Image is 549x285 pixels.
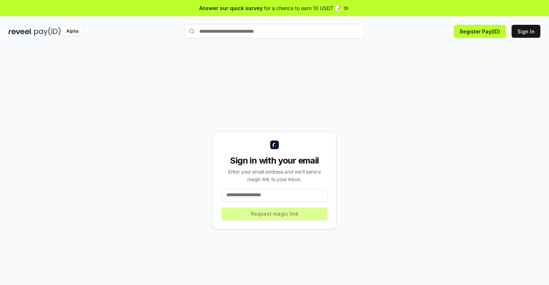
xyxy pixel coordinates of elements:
span: for a chance to earn 10 USDT 📝 [264,4,341,12]
span: Answer our quick survey [199,4,263,12]
img: logo_small [270,141,279,149]
div: Enter your email address and we’ll send a magic link to your inbox. [222,168,327,183]
img: reveel_dark [9,27,33,36]
img: pay_id [34,27,61,36]
button: Register Pay(ID) [454,25,506,38]
div: Alpha [62,27,82,36]
button: Sign In [512,25,540,38]
div: Sign in with your email [222,155,327,166]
